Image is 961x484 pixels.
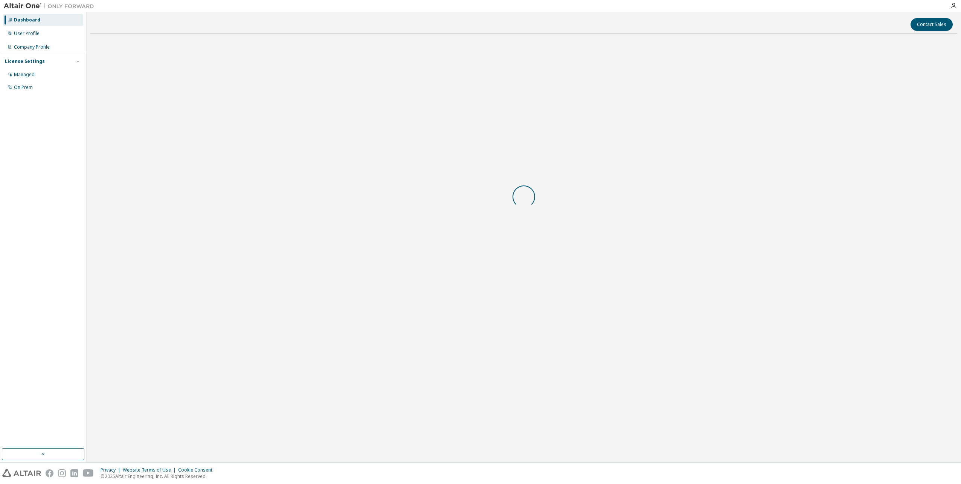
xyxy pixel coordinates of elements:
img: Altair One [4,2,98,10]
div: Website Terms of Use [123,467,178,473]
p: © 2025 Altair Engineering, Inc. All Rights Reserved. [101,473,217,479]
div: Dashboard [14,17,40,23]
div: License Settings [5,58,45,64]
img: facebook.svg [46,469,53,477]
img: youtube.svg [83,469,94,477]
div: Company Profile [14,44,50,50]
div: Cookie Consent [178,467,217,473]
img: instagram.svg [58,469,66,477]
div: Managed [14,72,35,78]
img: linkedin.svg [70,469,78,477]
div: User Profile [14,31,40,37]
button: Contact Sales [911,18,953,31]
div: On Prem [14,84,33,90]
div: Privacy [101,467,123,473]
img: altair_logo.svg [2,469,41,477]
